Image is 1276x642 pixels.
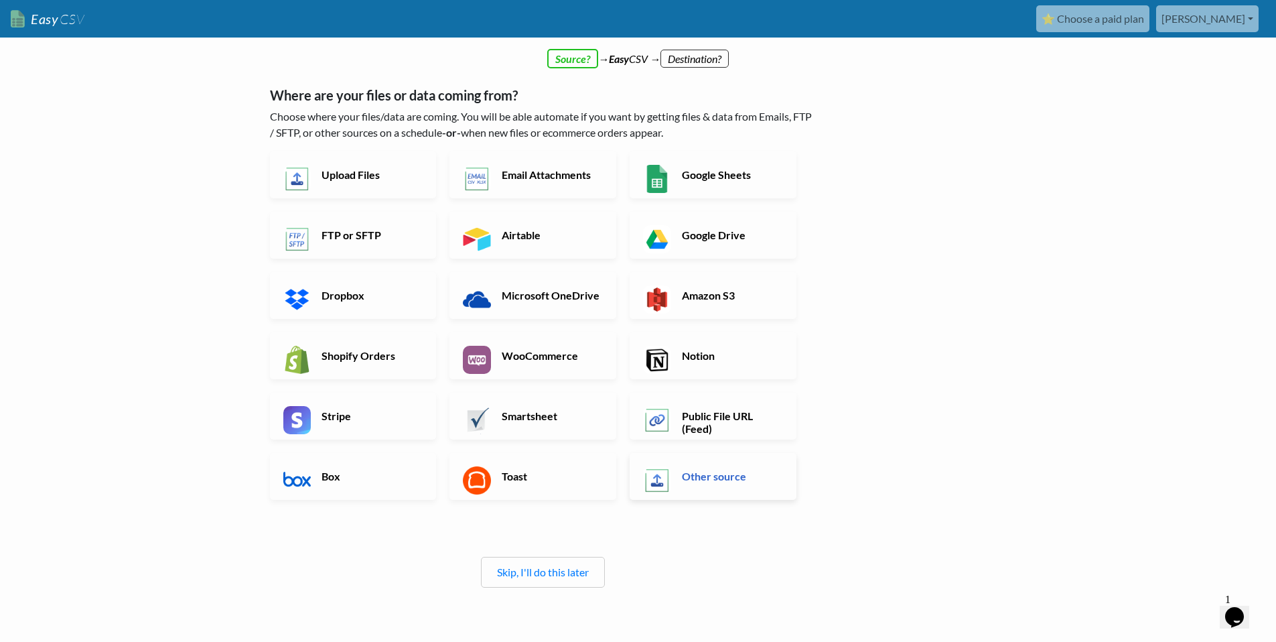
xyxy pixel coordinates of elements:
[283,165,311,193] img: Upload Files App & API
[630,151,796,198] a: Google Sheets
[283,406,311,434] img: Stripe App & API
[643,225,671,253] img: Google Drive App & API
[630,393,796,440] a: Public File URL (Feed)
[270,109,816,141] p: Choose where your files/data are coming. You will be able automate if you want by getting files &...
[630,272,796,319] a: Amazon S3
[498,470,604,483] h6: Toast
[283,285,311,314] img: Dropbox App & API
[270,332,437,379] a: Shopify Orders
[463,285,491,314] img: Microsoft OneDrive App & API
[318,289,423,302] h6: Dropbox
[449,332,616,379] a: WooCommerce
[630,332,796,379] a: Notion
[318,168,423,181] h6: Upload Files
[1156,5,1259,32] a: [PERSON_NAME]
[270,212,437,259] a: FTP or SFTP
[679,229,784,241] h6: Google Drive
[498,229,604,241] h6: Airtable
[283,225,311,253] img: FTP or SFTP App & API
[463,165,491,193] img: Email New CSV or XLSX File App & API
[679,289,784,302] h6: Amazon S3
[463,225,491,253] img: Airtable App & API
[58,11,84,27] span: CSV
[270,453,437,500] a: Box
[498,289,604,302] h6: Microsoft OneDrive
[643,346,671,374] img: Notion App & API
[283,346,311,374] img: Shopify App & API
[318,470,423,483] h6: Box
[630,453,796,500] a: Other source
[679,409,784,435] h6: Public File URL (Feed)
[270,87,816,103] h5: Where are your files or data coming from?
[318,229,423,241] h6: FTP or SFTP
[442,126,461,139] b: -or-
[449,272,616,319] a: Microsoft OneDrive
[498,168,604,181] h6: Email Attachments
[643,285,671,314] img: Amazon S3 App & API
[679,470,784,483] h6: Other source
[463,406,491,434] img: Smartsheet App & API
[449,393,616,440] a: Smartsheet
[318,349,423,362] h6: Shopify Orders
[318,409,423,422] h6: Stripe
[679,168,784,181] h6: Google Sheets
[497,566,589,578] a: Skip, I'll do this later
[630,212,796,259] a: Google Drive
[270,393,437,440] a: Stripe
[498,349,604,362] h6: WooCommerce
[11,5,84,33] a: EasyCSV
[498,409,604,422] h6: Smartsheet
[270,272,437,319] a: Dropbox
[1220,588,1263,629] iframe: chat widget
[449,151,616,198] a: Email Attachments
[643,466,671,495] img: Other Source App & API
[463,346,491,374] img: WooCommerce App & API
[679,349,784,362] h6: Notion
[643,406,671,434] img: Public File URL App & API
[463,466,491,495] img: Toast App & API
[1036,5,1149,32] a: ⭐ Choose a paid plan
[257,38,1020,67] div: → CSV →
[283,466,311,495] img: Box App & API
[449,212,616,259] a: Airtable
[270,151,437,198] a: Upload Files
[449,453,616,500] a: Toast
[643,165,671,193] img: Google Sheets App & API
